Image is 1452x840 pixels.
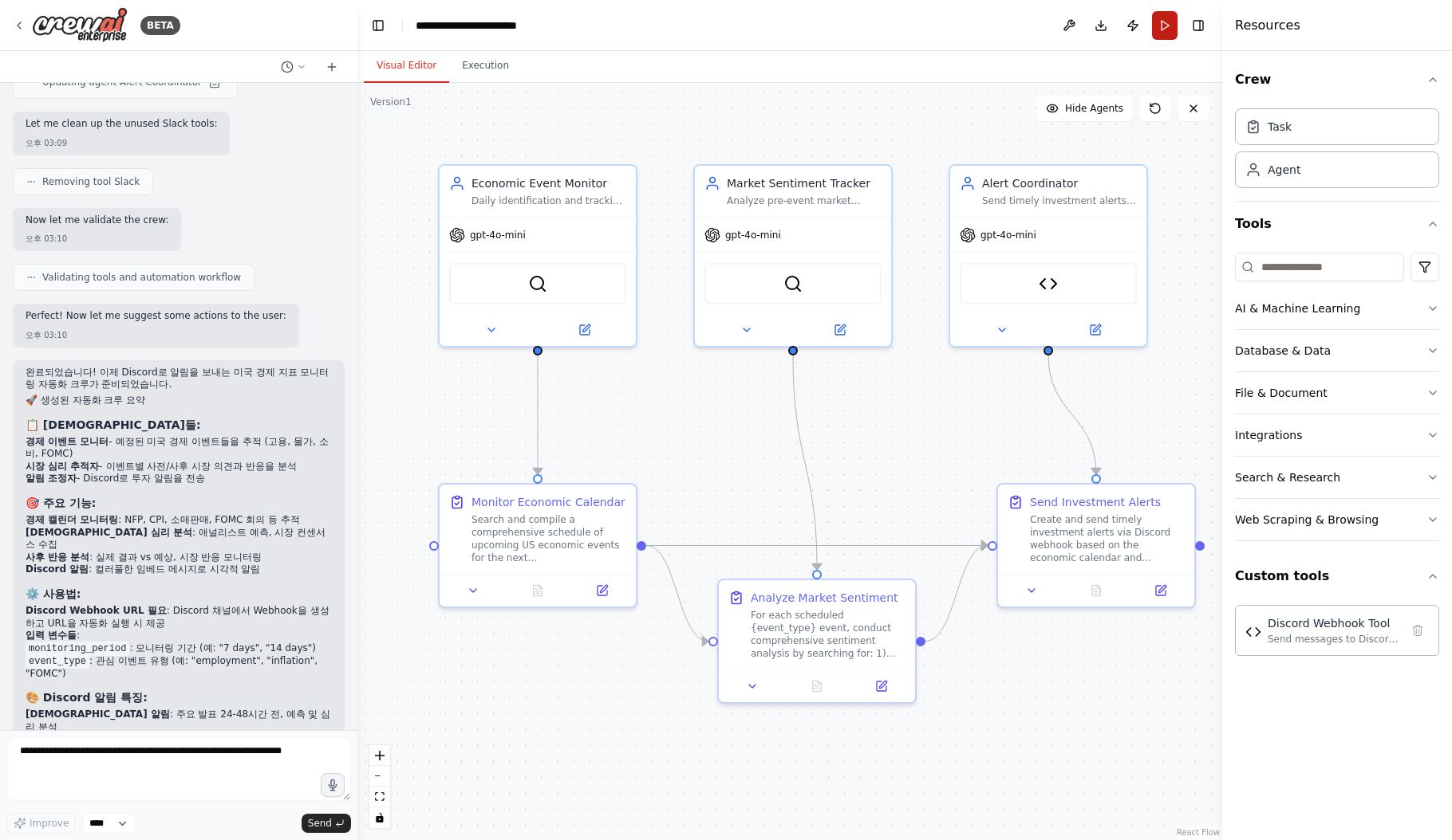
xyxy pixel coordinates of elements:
[1235,385,1328,401] div: File & Document
[26,495,332,511] h3: 🎯 주요 기능:
[1039,274,1058,293] img: Discord Webhook Tool
[539,320,629,340] button: Open in side panel
[646,538,708,650] g: Edge from be060d0d-6cc9-4a26-91eb-9a594cbc95f5 to 25625d0d-4e2d-402a-bfc9-a1bd0c3ca7bb
[1268,119,1292,135] div: Task
[308,817,332,830] span: Send
[1235,246,1439,554] div: Tools
[982,175,1137,191] div: Alert Coordinator
[1268,633,1400,646] div: Send messages to Discord channels using webhook URLs. Supports both simple text messages and rich...
[1235,300,1360,316] div: AI & Machine Learning
[472,194,626,207] div: Daily identification and tracking of upcoming US economic events including employment data, infla...
[925,538,988,650] g: Edge from 25625d0d-4e2d-402a-bfc9-a1bd0c3ca7bb to 4c08c13c-414b-45dc-8faf-b0b8daa45105
[364,49,449,83] button: Visual Editor
[26,436,109,447] strong: 경제 이벤트 모니터
[26,709,332,733] li: : 주요 발표 24-48시간 전, 예측 및 심리 분석
[438,483,637,608] div: Monitor Economic CalendarSearch and compile a comprehensive schedule of upcoming US economic even...
[26,514,332,527] li: : NFP, CPI, 소매판매, FOMC 회의 등 추적
[6,813,76,834] button: Improve
[26,367,332,391] p: 완료되었습니다! 이제 Discord로 알림을 보내는 미국 경제 지표 모니터링 자동화 크루가 준비되었습니다.
[1065,102,1123,115] span: Hide Agents
[1268,162,1300,178] div: Agent
[783,677,851,696] button: No output available
[26,137,217,149] div: 오후 03:09
[472,494,625,510] div: Monitor Economic Calendar
[26,709,170,720] strong: [DEMOGRAPHIC_DATA] 알림
[369,787,390,807] button: fit view
[1235,57,1439,102] button: Crew
[472,513,626,564] div: Search and compile a comprehensive schedule of upcoming US economic events for the next {monitori...
[319,57,345,77] button: Start a new chat
[1235,330,1439,371] button: Database & Data
[26,233,168,245] div: 오후 03:10
[1235,427,1302,443] div: Integrations
[26,654,89,669] code: event_type
[1235,202,1439,246] button: Tools
[783,274,803,293] img: SerperDevTool
[369,807,390,828] button: toggle interactivity
[1235,414,1439,456] button: Integrations
[727,175,882,191] div: Market Sentiment Tracker
[367,14,389,37] button: Hide left sidebar
[26,630,77,641] strong: 입력 변수들
[1235,288,1439,329] button: AI & Machine Learning
[1187,14,1209,37] button: Hide right sidebar
[26,527,192,538] strong: [DEMOGRAPHIC_DATA] 심리 분석
[1050,320,1140,340] button: Open in side panel
[1235,102,1439,201] div: Crew
[26,461,99,472] strong: 시장 심리 추적자
[32,7,128,43] img: Logo
[26,329,286,341] div: 오후 03:10
[369,766,390,787] button: zoom out
[751,590,898,606] div: Analyze Market Sentiment
[1235,469,1340,485] div: Search & Research
[1030,513,1185,564] div: Create and send timely investment alerts via Discord webhook based on the economic calendar and s...
[727,194,882,207] div: Analyze pre-event market sentiment and post-event reactions for {event_type} events, collecting a...
[1268,615,1400,631] div: Discord Webhook Tool
[693,164,893,347] div: Market Sentiment TrackerAnalyze pre-event market sentiment and post-event reactions for {event_ty...
[26,394,332,407] h2: 🚀 생성된 자동화 크루 요약
[1245,624,1261,640] img: Discord Webhook Tool
[949,164,1148,347] div: Alert CoordinatorSend timely investment alerts via Discord for economic events, combining pre-eve...
[646,538,988,554] g: Edge from be060d0d-6cc9-4a26-91eb-9a594cbc95f5 to 4c08c13c-414b-45dc-8faf-b0b8daa45105
[26,586,332,602] h3: ⚙️ 사용법:
[725,229,781,241] span: gpt-4o-mini
[321,773,345,797] button: Click to speak your automation idea
[854,677,909,696] button: Open in side panel
[1133,581,1188,600] button: Open in side panel
[1235,499,1439,540] button: Web Scraping & Browsing
[26,527,332,551] li: : 애널리스트 예측, 시장 컨센서스 수집
[1235,554,1439,599] button: Custom tools
[369,745,390,766] button: zoom in
[370,96,412,108] div: Version 1
[795,320,885,340] button: Open in side panel
[42,175,140,188] span: Removing tool Slack
[274,57,313,77] button: Switch to previous chat
[1030,494,1161,510] div: Send Investment Alerts
[1235,512,1379,528] div: Web Scraping & Browsing
[785,355,825,570] g: Edge from c1833dd5-bee0-421d-9a7b-07cbef3e0efa to 25625d0d-4e2d-402a-bfc9-a1bd0c3ca7bb
[30,817,69,830] span: Improve
[449,49,522,83] button: Execution
[717,579,917,704] div: Analyze Market SentimentFor each scheduled {event_type} event, conduct comprehensive sentiment an...
[26,118,217,131] p: Let me clean up the unused Slack tools:
[26,605,332,630] li: : Discord 채널에서 Webhook을 생성하고 URL을 자동화 실행 시 제공
[26,310,286,323] p: Perfect! Now let me suggest some actions to the user:
[470,229,526,241] span: gpt-4o-mini
[26,642,129,656] code: monitoring_period
[1177,828,1220,837] a: React Flow attribution
[26,473,77,484] strong: 알림 조정자
[528,274,547,293] img: SerperDevTool
[472,175,626,191] div: Economic Event Monitor
[1040,355,1104,474] g: Edge from bfc19fdb-cb41-4dd6-bdfc-f62fd6896dbb to 4c08c13c-414b-45dc-8faf-b0b8daa45105
[1235,343,1331,359] div: Database & Data
[369,745,390,828] div: React Flow controls
[980,229,1036,241] span: gpt-4o-mini
[26,563,89,575] strong: Discord 알림
[1063,581,1130,600] button: No output available
[26,630,332,680] li: :
[751,609,906,660] div: For each scheduled {event_type} event, conduct comprehensive sentiment analysis by searching for:...
[26,642,332,655] li: : 모니터링 기간 (예: "7 days", "14 days")
[438,164,637,347] div: Economic Event MonitorDaily identification and tracking of upcoming US economic events including ...
[26,551,89,563] strong: 사후 반응 분석
[1407,619,1429,642] button: Delete tool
